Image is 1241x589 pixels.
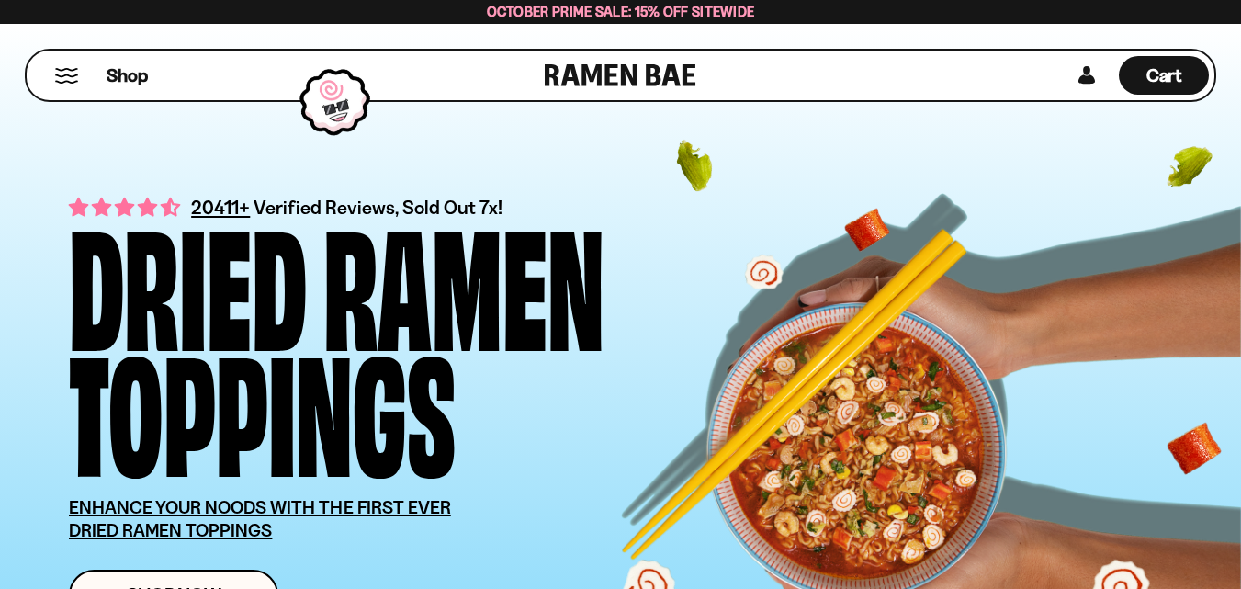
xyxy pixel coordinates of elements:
span: Cart [1146,64,1182,86]
span: Shop [107,63,148,88]
div: Cart [1119,51,1209,100]
a: Shop [107,56,148,95]
div: Ramen [323,217,604,343]
div: Toppings [69,343,456,469]
button: Mobile Menu Trigger [54,68,79,84]
u: ENHANCE YOUR NOODS WITH THE FIRST EVER DRIED RAMEN TOPPINGS [69,496,451,541]
div: Dried [69,217,307,343]
span: October Prime Sale: 15% off Sitewide [487,3,755,20]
